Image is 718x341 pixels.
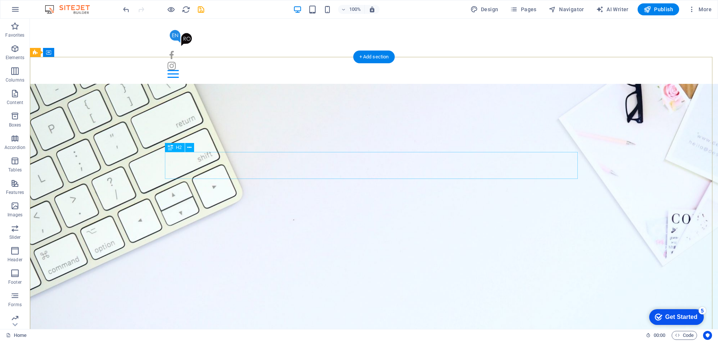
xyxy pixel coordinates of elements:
button: Navigator [546,3,587,15]
p: Accordion [4,144,25,150]
p: Slider [9,234,21,240]
p: Elements [6,55,25,61]
div: Get Started [22,8,54,15]
i: On resize automatically adjust zoom level to fit chosen device. [369,6,375,13]
p: Forms [8,302,22,308]
div: 5 [55,1,63,9]
h6: Session time [646,331,666,340]
img: Editor Logo [43,5,99,14]
span: 00 00 [654,331,665,340]
a: Click to cancel selection. Double-click to open Pages [6,331,27,340]
p: Boxes [9,122,21,128]
button: undo [122,5,131,14]
p: Images [7,212,23,218]
button: Code [672,331,697,340]
button: reload [181,5,190,14]
button: AI Writer [593,3,632,15]
i: Reload page [182,5,190,14]
i: Undo: Change level (Ctrl+Z) [122,5,131,14]
button: Design [467,3,501,15]
div: Design (Ctrl+Alt+Y) [467,3,501,15]
div: Get Started 5 items remaining, 0% complete [6,4,61,19]
button: More [685,3,715,15]
p: Header [7,257,22,263]
button: Click here to leave preview mode and continue editing [166,5,175,14]
p: Columns [6,77,24,83]
p: Features [6,189,24,195]
p: Tables [8,167,22,173]
p: Content [7,100,23,106]
button: Usercentrics [703,331,712,340]
span: Code [675,331,694,340]
h6: 100% [349,5,361,14]
span: More [688,6,712,13]
p: Footer [8,279,22,285]
span: : [659,332,660,338]
i: Save (Ctrl+S) [197,5,205,14]
span: H2 [176,145,182,150]
span: Pages [510,6,536,13]
p: Favorites [5,32,24,38]
button: save [196,5,205,14]
div: + Add section [353,51,395,63]
span: AI Writer [596,6,629,13]
span: Publish [644,6,673,13]
button: Pages [507,3,539,15]
span: Design [470,6,498,13]
button: 100% [338,5,365,14]
span: Navigator [549,6,584,13]
button: Publish [638,3,679,15]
